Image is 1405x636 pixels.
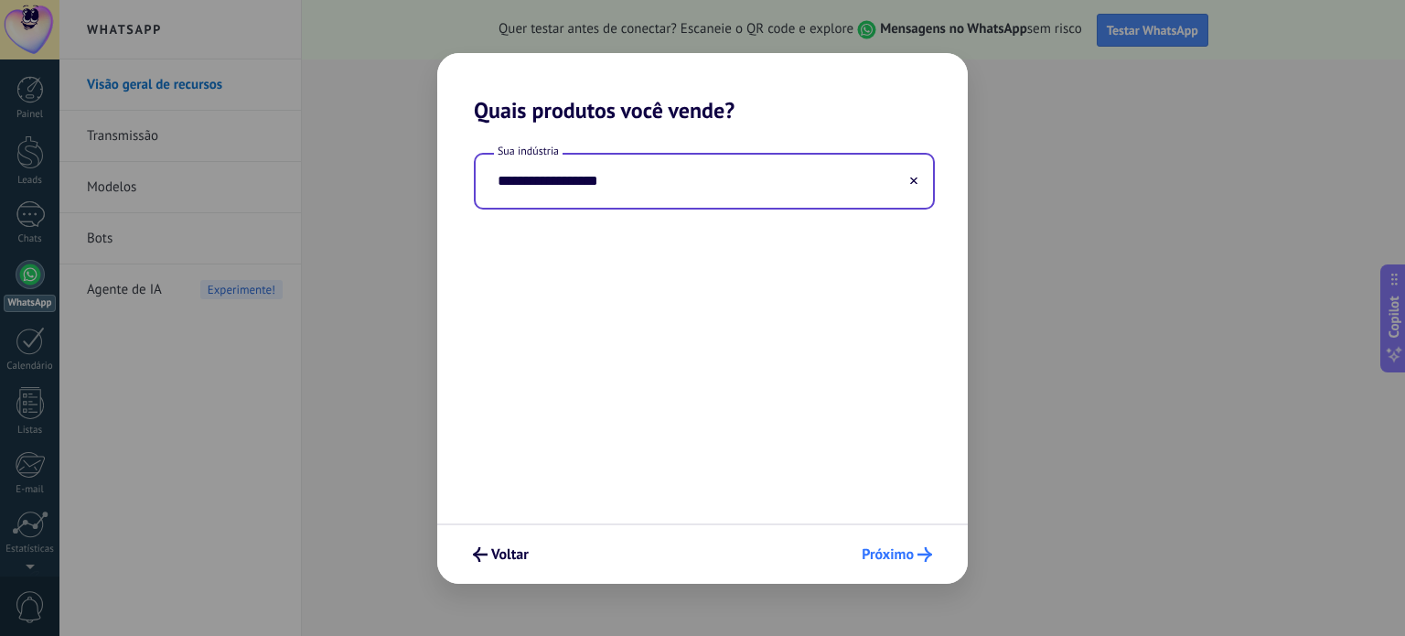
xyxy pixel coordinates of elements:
[491,548,529,561] span: Voltar
[494,144,563,159] span: Sua indústria
[437,53,968,124] h2: Quais produtos você vende?
[465,539,537,570] button: Voltar
[853,539,940,570] button: Próximo
[862,548,914,561] span: Próximo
